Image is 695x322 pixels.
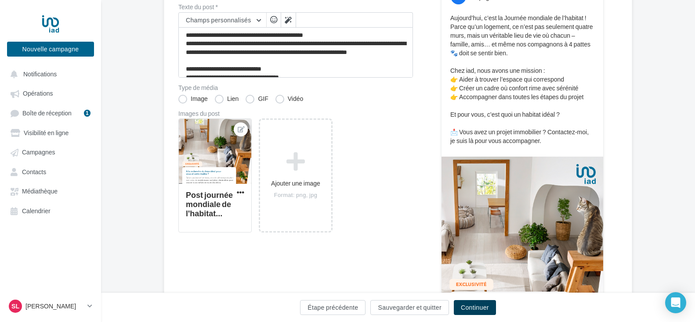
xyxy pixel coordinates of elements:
button: Nouvelle campagne [7,42,94,57]
span: Contacts [22,168,46,175]
div: Post journée mondiale de l'habitat... [186,190,233,218]
a: Opérations [5,85,96,101]
a: Médiathèque [5,183,96,199]
span: Calendrier [22,207,51,215]
button: Sauvegarder et quitter [370,300,449,315]
a: Boîte de réception1 [5,105,96,121]
div: Open Intercom Messenger [665,292,686,313]
label: Image [178,95,208,104]
p: Aujourd’hui, c’est la Journée mondiale de l’habitat ! Parce qu’un logement, ce n’est pas seulemen... [450,14,594,145]
span: Campagnes [22,149,55,156]
label: Texte du post * [178,4,413,10]
a: Calendrier [5,203,96,218]
span: Boîte de réception [22,109,72,117]
span: Visibilité en ligne [24,129,69,136]
span: SL [11,302,19,311]
label: GIF [246,95,268,104]
div: 1 [84,110,90,117]
button: Notifications [5,66,92,82]
span: Opérations [23,90,53,97]
button: Étape précédente [300,300,366,315]
div: Images du post [178,111,413,117]
a: Visibilité en ligne [5,125,96,140]
span: Champs personnalisés [186,16,251,24]
label: Type de média [178,85,413,91]
label: Vidéo [275,95,304,104]
a: SL [PERSON_NAME] [7,298,94,315]
span: Médiathèque [22,188,58,195]
a: Contacts [5,164,96,179]
label: Lien [215,95,239,104]
button: Continuer [454,300,496,315]
span: Notifications [23,70,57,78]
a: Campagnes [5,144,96,160]
p: [PERSON_NAME] [25,302,84,311]
button: Champs personnalisés [179,13,266,28]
